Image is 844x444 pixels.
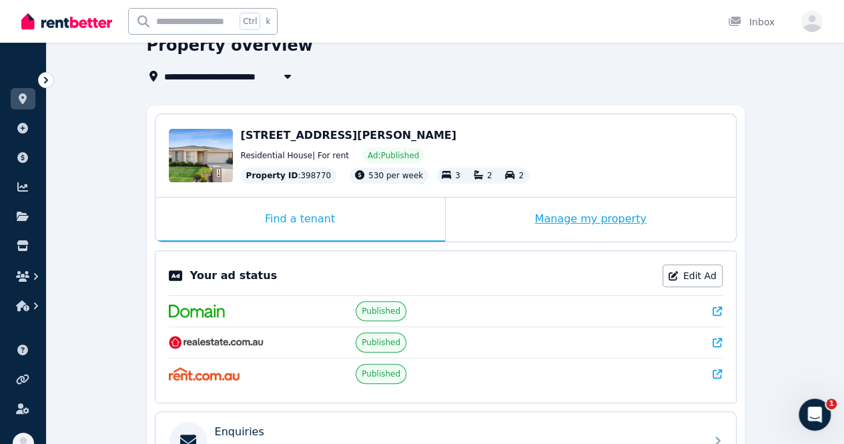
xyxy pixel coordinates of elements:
[266,16,270,27] span: k
[362,337,400,348] span: Published
[241,150,349,161] span: Residential House | For rent
[147,35,313,56] h1: Property overview
[362,306,400,316] span: Published
[368,171,423,180] span: 530 per week
[663,264,723,287] a: Edit Ad
[368,150,419,161] span: Ad: Published
[487,171,492,180] span: 2
[190,268,277,284] p: Your ad status
[169,336,264,349] img: RealEstate.com.au
[215,424,264,440] p: Enquiries
[241,129,456,142] span: [STREET_ADDRESS][PERSON_NAME]
[240,13,260,30] span: Ctrl
[246,170,298,181] span: Property ID
[518,171,524,180] span: 2
[799,399,831,431] iframe: Intercom live chat
[169,304,225,318] img: Domain.com.au
[155,198,445,242] div: Find a tenant
[455,171,460,180] span: 3
[21,11,112,31] img: RentBetter
[728,15,775,29] div: Inbox
[446,198,736,242] div: Manage my property
[826,399,837,409] span: 1
[169,367,240,381] img: Rent.com.au
[241,168,337,184] div: : 398770
[362,369,400,379] span: Published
